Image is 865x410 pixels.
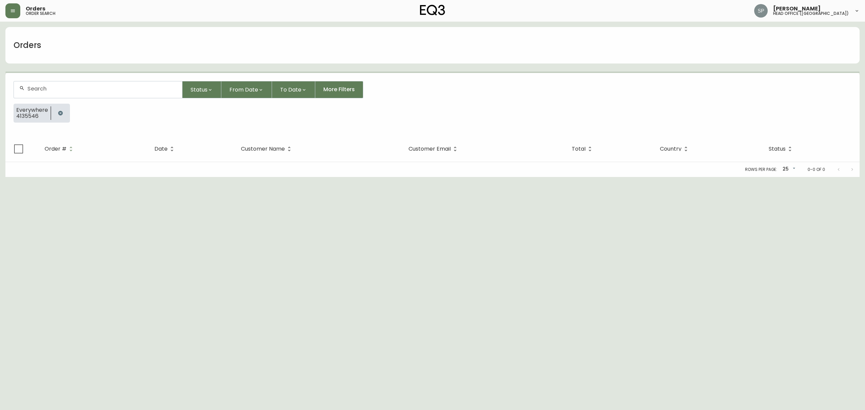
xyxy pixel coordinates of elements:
span: Customer Email [409,147,451,151]
button: From Date [221,81,272,98]
span: Orders [26,6,45,11]
span: Status [769,146,794,152]
span: From Date [229,85,258,94]
div: 25 [780,164,797,175]
span: Date [154,146,176,152]
button: To Date [272,81,315,98]
span: 4135546 [16,113,48,119]
img: logo [420,5,445,16]
button: More Filters [315,81,363,98]
span: Order # [45,147,67,151]
span: Customer Name [241,147,285,151]
input: Search [27,85,177,92]
span: Status [191,85,207,94]
span: Customer Name [241,146,294,152]
span: Order # [45,146,75,152]
span: Customer Email [409,146,460,152]
span: Country [660,147,682,151]
span: Total [572,147,586,151]
span: Status [769,147,786,151]
span: More Filters [323,86,355,93]
h5: head office ([GEOGRAPHIC_DATA]) [773,11,849,16]
p: 0-0 of 0 [808,166,825,173]
span: Country [660,146,690,152]
p: Rows per page: [745,166,777,173]
span: [PERSON_NAME] [773,6,821,11]
button: Status [182,81,221,98]
h1: Orders [14,40,41,51]
h5: order search [26,11,55,16]
span: Date [154,147,168,151]
span: Everywhere [16,107,48,113]
span: To Date [280,85,301,94]
img: 0cb179e7bf3690758a1aaa5f0aafa0b4 [754,4,768,18]
span: Total [572,146,594,152]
